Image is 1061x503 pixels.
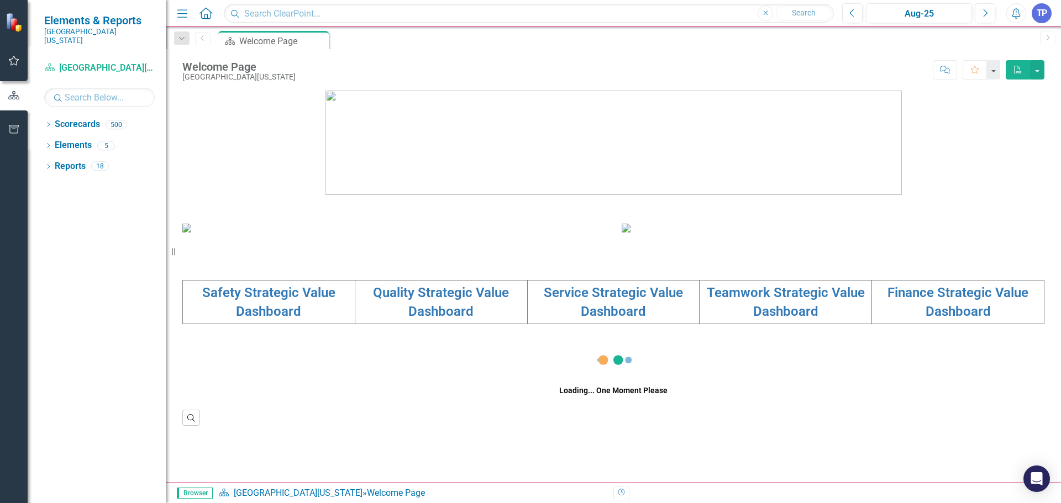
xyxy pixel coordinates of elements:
button: Aug-25 [866,3,972,23]
div: Welcome Page [239,34,326,48]
img: download%20somc%20mission%20vision.png [182,224,191,232]
div: Open Intercom Messenger [1023,465,1050,492]
a: Reports [55,160,86,173]
a: [GEOGRAPHIC_DATA][US_STATE] [44,62,155,75]
a: Quality Strategic Value Dashboard [373,285,509,319]
a: Teamwork Strategic Value Dashboard [707,285,865,319]
div: Welcome Page [182,61,296,73]
div: 5 [97,141,115,150]
div: 500 [106,120,127,129]
span: Elements & Reports [44,14,155,27]
span: Search [792,8,816,17]
input: Search ClearPoint... [224,4,834,23]
div: » [218,487,605,500]
a: Service Strategic Value Dashboard [544,285,683,319]
img: download%20somc%20logo%20v2.png [325,91,902,195]
a: [GEOGRAPHIC_DATA][US_STATE] [234,488,363,498]
button: Search [776,6,831,21]
a: Safety Strategic Value Dashboard [202,285,335,319]
a: Scorecards [55,118,100,131]
a: Elements [55,139,92,152]
button: TP [1032,3,1052,23]
img: ClearPoint Strategy [6,13,25,32]
a: Finance Strategic Value Dashboard [887,285,1028,319]
img: download%20somc%20strategic%20values%20v2.png [622,224,631,232]
div: 18 [91,162,109,171]
input: Search Below... [44,88,155,107]
div: [GEOGRAPHIC_DATA][US_STATE] [182,73,296,81]
span: Browser [177,488,213,499]
div: Loading... One Moment Please [559,385,668,396]
div: Aug-25 [870,7,968,20]
small: [GEOGRAPHIC_DATA][US_STATE] [44,27,155,45]
div: Welcome Page [367,488,425,498]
